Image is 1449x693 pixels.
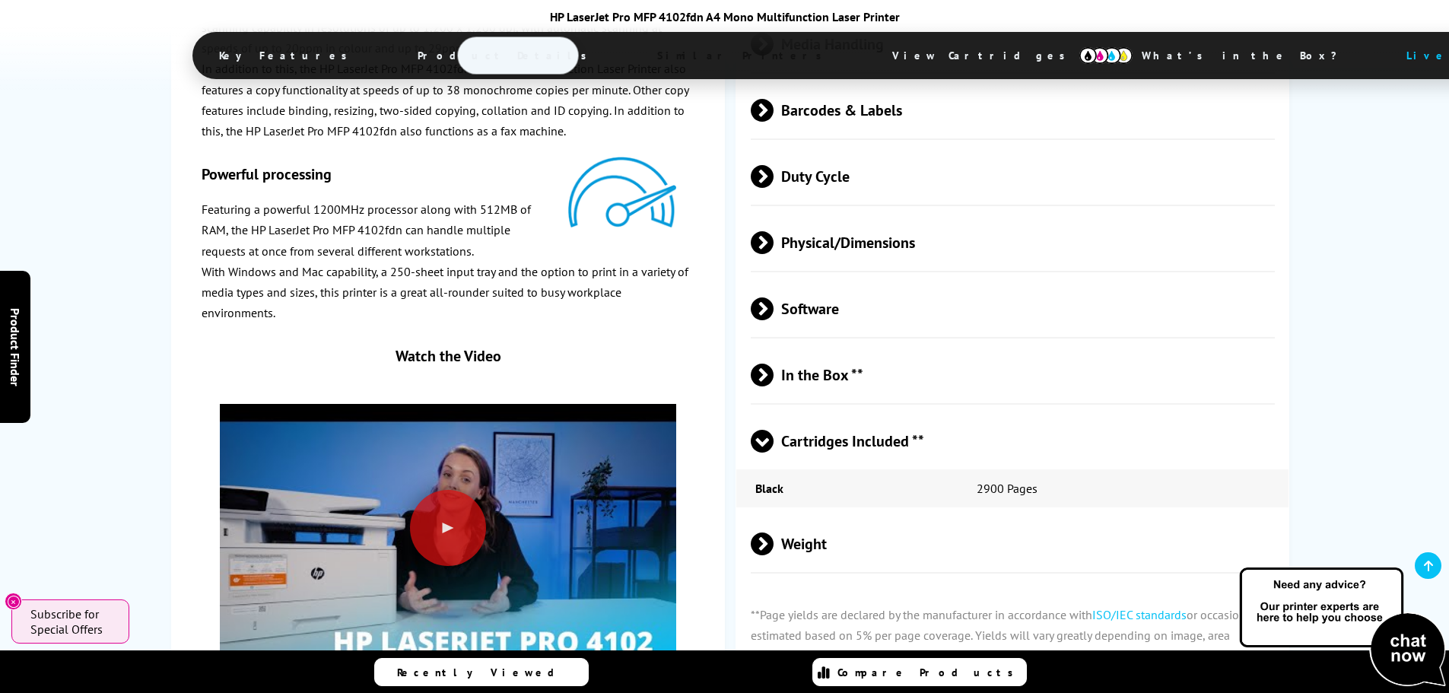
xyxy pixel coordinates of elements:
[1236,565,1449,690] img: Open Live Chat window
[568,157,677,227] img: HP-Fast-Print-Icon.png
[958,469,1289,507] td: 2900 Pages
[192,9,1257,24] div: HP LaserJet Pro MFP 4102fdn A4 Mono Multifunction Laser Printer
[8,307,23,386] span: Product Finder
[1119,37,1374,74] span: What’s in the Box?
[634,37,853,74] span: Similar Printers
[751,346,1276,403] span: In the Box **
[1092,607,1187,622] a: ISO/IEC standards
[736,469,957,507] td: Black
[202,199,694,262] p: Featuring a powerful 1200MHz processor along with 512MB of RAM, the HP LaserJet Pro MFP 4102fdn c...
[751,515,1276,572] span: Weight
[220,346,676,366] div: Watch the Video
[196,37,378,74] span: Key Features
[202,59,694,141] p: In addition to this, the HP LaserJet Pro MFP 4102fdn A4 Mono Multifunction Laser Printer also fea...
[5,593,22,610] button: Close
[30,606,114,637] span: Subscribe for Special Offers
[202,262,694,324] p: With Windows and Mac capability, a 250-sheet input tray and the option to print in a variety of m...
[395,37,618,74] span: Product Details
[812,658,1027,686] a: Compare Products
[1079,47,1133,64] img: cmyk-icon.svg
[736,590,1289,682] p: **Page yields are declared by the manufacturer in accordance with or occasionally estimated based...
[751,412,1276,469] span: Cartridges Included **
[202,164,694,184] h3: Powerful processing
[374,658,589,686] a: Recently Viewed
[751,214,1276,271] span: Physical/Dimensions
[751,280,1276,337] span: Software
[751,81,1276,138] span: Barcodes & Labels
[397,666,570,679] span: Recently Viewed
[837,666,1022,679] span: Compare Products
[751,148,1276,205] span: Duty Cycle
[869,36,1102,75] span: View Cartridges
